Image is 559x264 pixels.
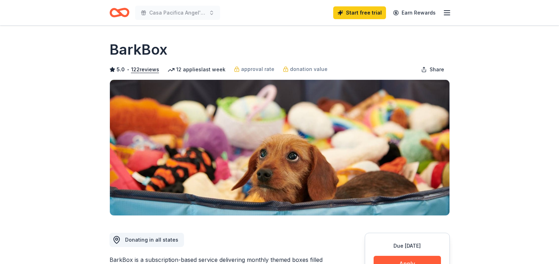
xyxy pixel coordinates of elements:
[430,65,444,74] span: Share
[131,65,159,74] button: 122reviews
[283,65,328,73] a: donation value
[234,65,274,73] a: approval rate
[110,80,449,215] img: Image for BarkBox
[333,6,386,19] a: Start free trial
[149,9,206,17] span: Casa Pacifica Angel's Spotlight on Style Fashion Show
[374,242,441,250] div: Due [DATE]
[290,65,328,73] span: donation value
[135,6,220,20] button: Casa Pacifica Angel's Spotlight on Style Fashion Show
[415,62,450,77] button: Share
[168,65,225,74] div: 12 applies last week
[117,65,125,74] span: 5.0
[125,237,178,243] span: Donating in all states
[241,65,274,73] span: approval rate
[389,6,440,19] a: Earn Rewards
[110,40,167,60] h1: BarkBox
[110,4,129,21] a: Home
[127,67,129,72] span: •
